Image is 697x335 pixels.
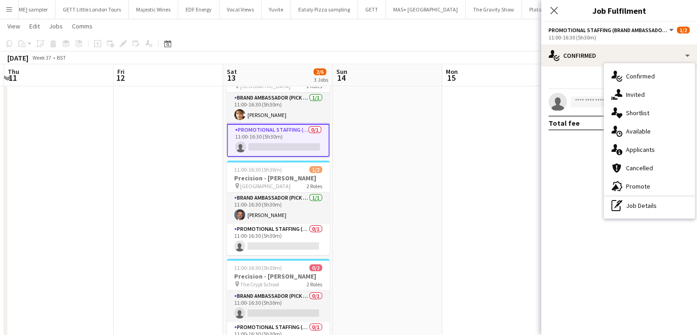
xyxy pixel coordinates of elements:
[314,76,328,83] div: 3 Jobs
[262,0,291,18] button: Yuvite
[227,174,329,182] h3: Precision - [PERSON_NAME]
[626,90,645,99] span: Invited
[129,0,178,18] button: Majestic Wines
[45,20,66,32] a: Jobs
[549,27,668,33] span: Promotional Staffing (Brand Ambassadors)
[626,127,651,135] span: Available
[178,0,220,18] button: EDF Energy
[541,45,697,67] div: Confirmed
[57,54,66,61] div: BST
[7,53,28,62] div: [DATE]
[313,68,326,75] span: 2/6
[4,20,24,32] a: View
[335,73,347,83] span: 14
[227,61,329,157] app-job-card: 11:00-16:30 (5h30m)1/2Precision - [PERSON_NAME] [GEOGRAPHIC_DATA]2 RolesBrand Ambassador (Pick up...
[234,166,282,173] span: 11:00-16:30 (5h30m)
[227,272,329,280] h3: Precision - [PERSON_NAME]
[117,67,125,76] span: Fri
[446,67,458,76] span: Mon
[549,34,690,41] div: 11:00-16:30 (5h30m)
[227,67,237,76] span: Sat
[72,22,93,30] span: Comms
[240,281,279,288] span: The Crypt School
[307,281,322,288] span: 2 Roles
[49,22,63,30] span: Jobs
[6,73,19,83] span: 11
[116,73,125,83] span: 12
[466,0,522,18] button: The Gravity Show
[68,20,96,32] a: Comms
[30,54,53,61] span: Week 37
[445,73,458,83] span: 15
[307,183,322,190] span: 2 Roles
[309,166,322,173] span: 1/2
[626,72,655,80] span: Confirmed
[7,22,20,30] span: View
[8,67,19,76] span: Thu
[309,264,322,271] span: 0/2
[291,0,358,18] button: Eataly Pizza sampling
[227,291,329,322] app-card-role: Brand Ambassador (Pick up)0/111:00-16:30 (5h30m)
[227,161,329,255] app-job-card: 11:00-16:30 (5h30m)1/2Precision - [PERSON_NAME] [GEOGRAPHIC_DATA]2 RolesBrand Ambassador (Pick up...
[677,27,690,33] span: 1/2
[227,93,329,124] app-card-role: Brand Ambassador (Pick up)1/111:00-16:30 (5h30m)[PERSON_NAME]
[626,145,655,154] span: Applicants
[604,196,695,215] div: Job Details
[358,0,386,18] button: GETT
[336,67,347,76] span: Sun
[240,183,291,190] span: [GEOGRAPHIC_DATA]
[227,224,329,255] app-card-role: Promotional Staffing (Brand Ambassadors)0/111:00-16:30 (5h30m)
[386,0,466,18] button: MAS+ [GEOGRAPHIC_DATA]
[29,22,40,30] span: Edit
[626,109,649,117] span: Shortlist
[234,264,282,271] span: 11:00-16:30 (5h30m)
[225,73,237,83] span: 13
[227,193,329,224] app-card-role: Brand Ambassador (Pick up)1/111:00-16:30 (5h30m)[PERSON_NAME]
[227,124,329,157] app-card-role: Promotional Staffing (Brand Ambassadors)0/111:00-16:30 (5h30m)
[55,0,129,18] button: GETT Little London Tours
[541,5,697,17] h3: Job Fulfilment
[626,182,650,190] span: Promote
[26,20,44,32] a: Edit
[626,164,653,172] span: Cancelled
[522,0,616,18] button: Platatine @ [GEOGRAPHIC_DATA]
[549,118,580,128] div: Total fee
[549,27,675,33] button: Promotional Staffing (Brand Ambassadors)
[220,0,262,18] button: Vocal Views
